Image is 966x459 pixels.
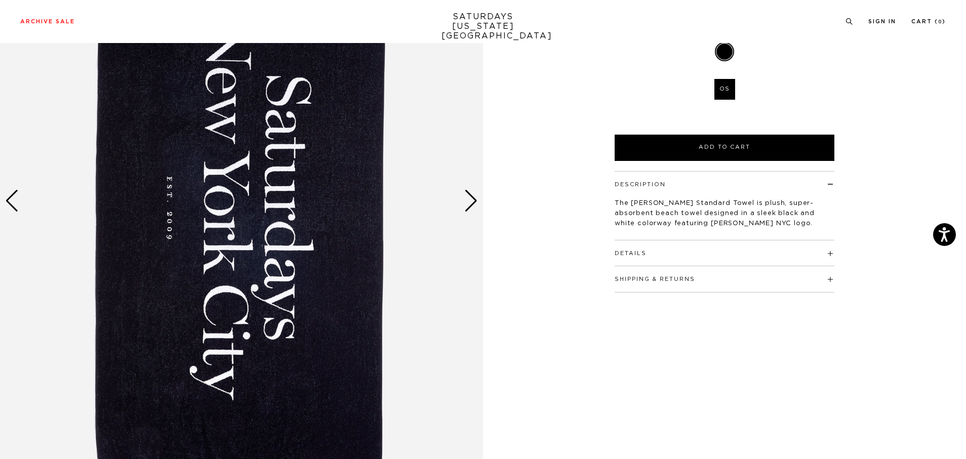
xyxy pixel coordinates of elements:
[938,20,942,24] small: 0
[464,190,478,212] div: Next slide
[911,19,946,24] a: Cart (0)
[441,12,525,41] a: SATURDAYS[US_STATE][GEOGRAPHIC_DATA]
[615,251,647,256] button: Details
[615,182,666,187] button: Description
[868,19,896,24] a: Sign In
[5,190,19,212] div: Previous slide
[714,79,735,100] label: OS
[615,135,834,161] button: Add to Cart
[716,44,733,60] label: Black
[615,276,695,282] button: Shipping & Returns
[20,19,75,24] a: Archive Sale
[615,198,834,229] p: The [PERSON_NAME] Standard Towel is plush, super-absorbent beach towel designed in a sleek black ...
